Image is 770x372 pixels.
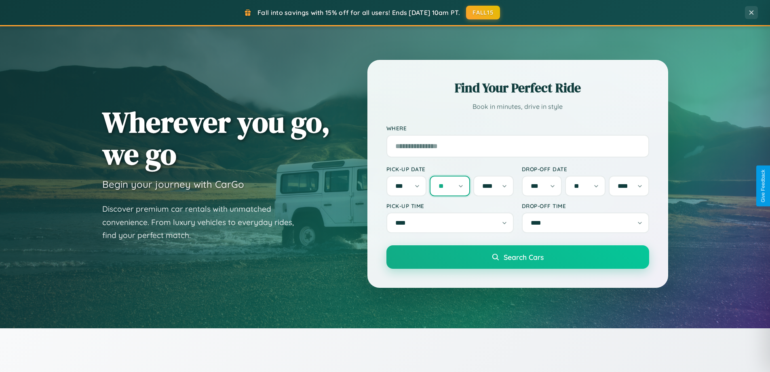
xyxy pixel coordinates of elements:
[386,125,649,132] label: Where
[386,245,649,269] button: Search Cars
[504,253,544,261] span: Search Cars
[386,101,649,113] p: Book in minutes, drive in style
[386,79,649,97] h2: Find Your Perfect Ride
[257,9,460,17] span: Fall into savings with 15% off for all users! Ends [DATE] 10am PT.
[522,202,649,209] label: Drop-off Time
[102,178,244,190] h3: Begin your journey with CarGo
[386,166,514,172] label: Pick-up Date
[102,106,330,170] h1: Wherever you go, we go
[386,202,514,209] label: Pick-up Time
[466,6,500,19] button: FALL15
[102,202,304,242] p: Discover premium car rentals with unmatched convenience. From luxury vehicles to everyday rides, ...
[522,166,649,172] label: Drop-off Date
[760,170,766,202] div: Give Feedback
